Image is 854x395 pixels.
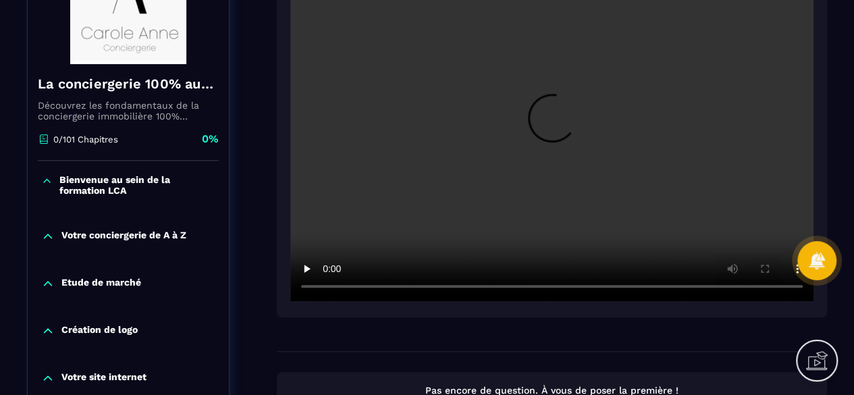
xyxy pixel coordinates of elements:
h4: La conciergerie 100% automatisée [38,74,219,93]
p: Création de logo [61,324,138,338]
p: 0% [202,132,219,147]
p: Bienvenue au sein de la formation LCA [59,174,215,196]
p: Découvrez les fondamentaux de la conciergerie immobilière 100% automatisée. Cette formation est c... [38,100,219,122]
p: Etude de marché [61,277,141,290]
p: 0/101 Chapitres [53,134,118,144]
p: Votre conciergerie de A à Z [61,230,186,243]
p: Votre site internet [61,371,146,385]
